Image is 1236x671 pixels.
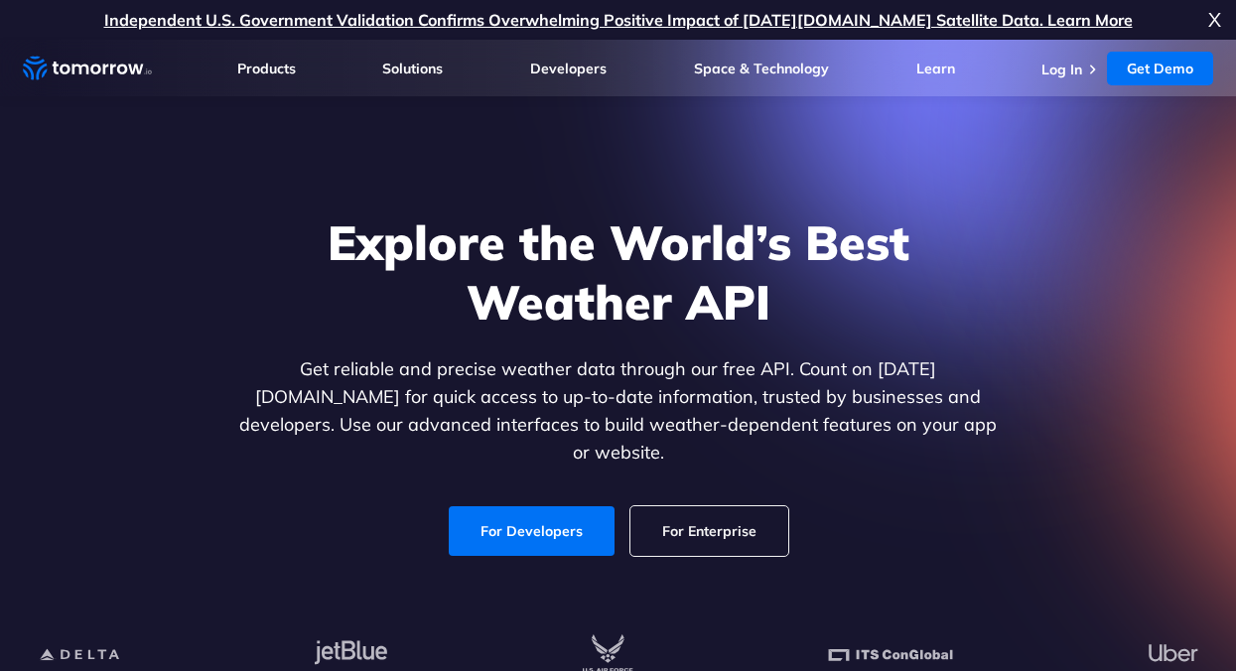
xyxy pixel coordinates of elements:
a: Log In [1041,61,1082,78]
a: Developers [530,60,607,77]
p: Get reliable and precise weather data through our free API. Count on [DATE][DOMAIN_NAME] for quic... [235,355,1002,467]
a: Independent U.S. Government Validation Confirms Overwhelming Positive Impact of [DATE][DOMAIN_NAM... [104,10,1133,30]
a: Solutions [382,60,443,77]
a: Get Demo [1107,52,1213,85]
a: Home link [23,54,152,83]
a: Products [237,60,296,77]
a: Space & Technology [694,60,829,77]
h1: Explore the World’s Best Weather API [235,212,1002,332]
a: Learn [916,60,955,77]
